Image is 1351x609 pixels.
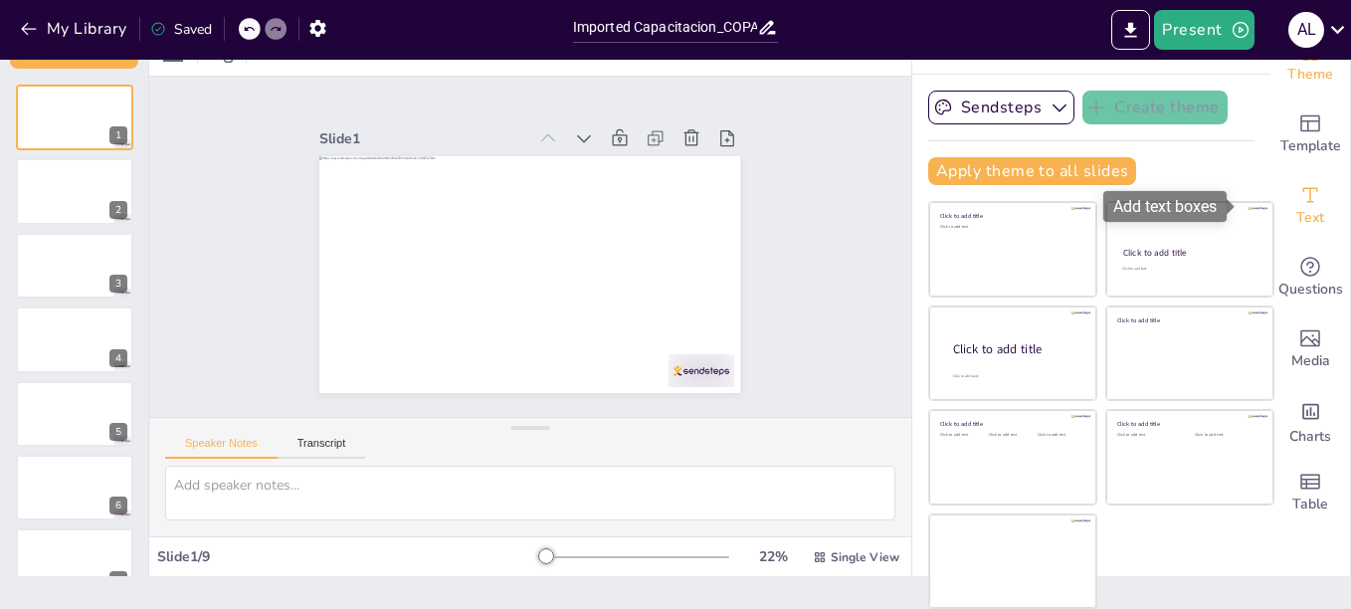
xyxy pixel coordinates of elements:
div: Click to add text [1195,433,1257,438]
div: Add a table [1270,457,1350,528]
div: 5 [109,423,127,441]
div: 6 [109,497,127,514]
button: Speaker Notes [165,437,278,459]
div: Click to add title [1117,315,1259,323]
div: Click to add title [1117,420,1259,428]
div: 4 [109,349,127,367]
span: Charts [1289,426,1331,448]
button: Export to PowerPoint [1111,10,1150,50]
div: A l [1288,12,1324,48]
div: Add charts and graphs [1270,385,1350,457]
div: Click to add title [940,420,1082,428]
button: Create theme [1082,91,1228,124]
div: Add text boxes [1103,191,1227,222]
button: Present [1154,10,1254,50]
div: Saved [150,20,212,39]
div: 22 % [749,547,797,566]
div: Get real-time input from your audience [1270,242,1350,313]
div: Click to add text [1117,433,1180,438]
div: 7 [16,528,133,594]
button: Transcript [278,437,366,459]
div: Click to add title [940,212,1082,220]
span: Media [1291,350,1330,372]
div: Add text boxes [1270,170,1350,242]
div: 1 [16,85,133,150]
button: Sendsteps [928,91,1074,124]
div: 4 [16,306,133,372]
input: Insert title [573,13,757,42]
span: Questions [1278,279,1343,301]
div: 3 [109,275,127,293]
span: Theme [1287,64,1333,86]
div: 2 [109,201,127,219]
span: Table [1292,494,1328,515]
div: Add ready made slides [1270,99,1350,170]
div: 3 [16,233,133,299]
div: Click to add text [1122,267,1254,272]
div: 2 [16,158,133,224]
div: Click to add title [953,341,1080,358]
div: Click to add text [940,433,985,438]
button: Apply theme to all slides [928,157,1136,185]
div: 1 [109,126,127,144]
div: 6 [16,455,133,520]
button: A l [1288,10,1324,50]
div: Add images, graphics, shapes or video [1270,313,1350,385]
button: My Library [15,13,135,45]
div: Click to add text [989,433,1034,438]
div: 7 [109,571,127,589]
div: Slide 1 / 9 [157,547,538,566]
span: Single View [831,549,899,565]
div: Click to add text [1038,433,1082,438]
span: Text [1296,207,1324,229]
span: Template [1280,135,1341,157]
div: 5 [16,381,133,447]
div: Click to add text [940,225,1082,230]
div: Click to add title [1123,247,1255,259]
div: Click to add body [953,374,1078,379]
div: Slide 1 [555,300,761,361]
div: Change the overall theme [1270,27,1350,99]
